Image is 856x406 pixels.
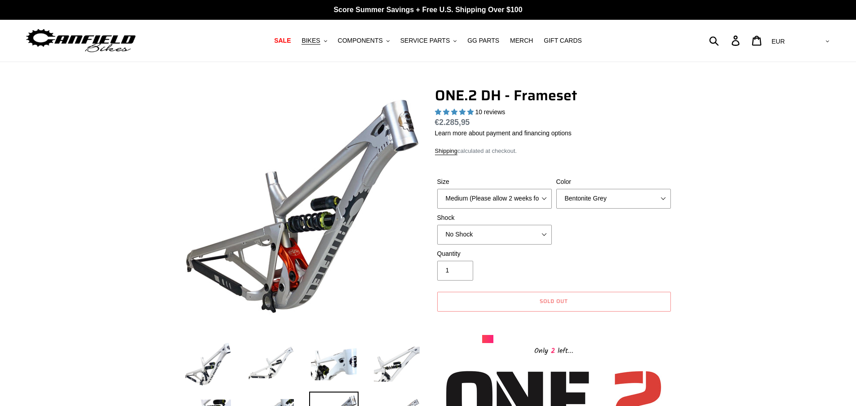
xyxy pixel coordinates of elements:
[396,35,461,47] button: SERVICE PARTS
[435,87,673,104] h1: ONE.2 DH - Frameset
[435,108,475,116] span: 5.00 stars
[435,147,458,155] a: Shipping
[435,129,572,137] a: Learn more about payment and financing options
[548,345,558,357] span: 2
[437,177,552,187] label: Size
[556,177,671,187] label: Color
[437,249,552,259] label: Quantity
[437,213,552,223] label: Shock
[246,339,296,389] img: Load image into Gallery viewer, ONE.2 DH - Frameset
[297,35,331,47] button: BIKES
[435,147,673,156] div: calculated at checkout.
[482,343,626,357] div: Only left...
[435,118,470,127] span: €2.285,95
[274,37,291,45] span: SALE
[539,35,586,47] a: GIFT CARDS
[270,35,295,47] a: SALE
[372,339,421,389] img: Load image into Gallery viewer, ONE.2 DH - Frameset
[333,35,394,47] button: COMPONENTS
[467,37,499,45] span: GG PARTS
[475,108,505,116] span: 10 reviews
[338,37,383,45] span: COMPONENTS
[506,35,537,47] a: MERCH
[540,297,568,305] span: Sold out
[544,37,582,45] span: GIFT CARDS
[437,292,671,312] button: Sold out
[400,37,450,45] span: SERVICE PARTS
[714,31,737,50] input: Search
[309,339,359,389] img: Load image into Gallery viewer, ONE.2 DH - Frameset
[25,27,137,55] img: Canfield Bikes
[510,37,533,45] span: MERCH
[183,339,233,389] img: Load image into Gallery viewer, ONE.2 DH - Frameset
[463,35,504,47] a: GG PARTS
[302,37,320,45] span: BIKES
